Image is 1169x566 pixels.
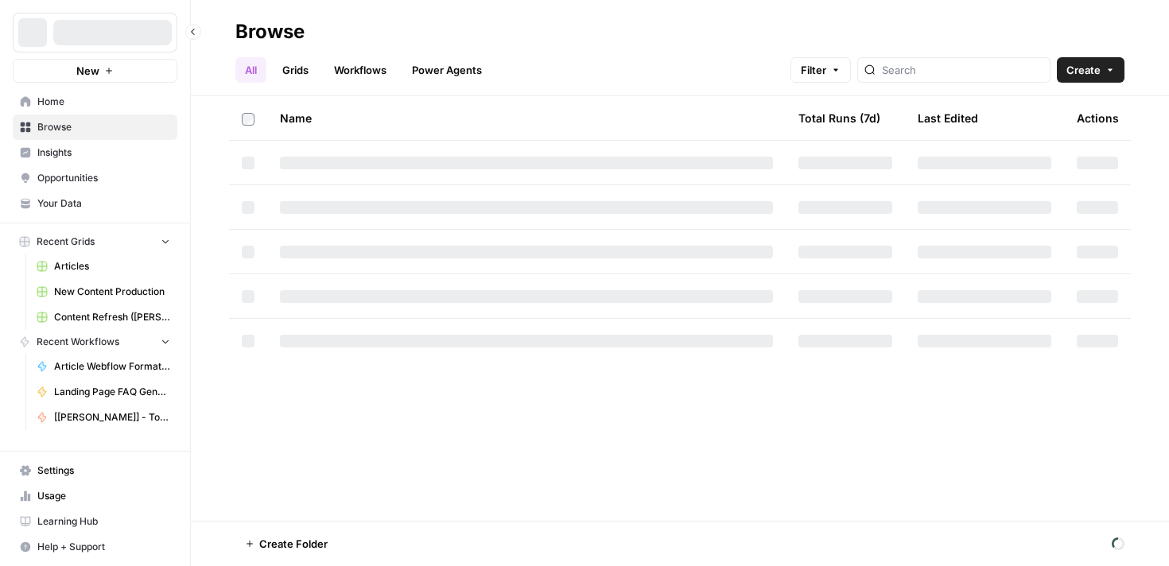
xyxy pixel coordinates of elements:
[235,57,266,83] a: All
[29,254,177,279] a: Articles
[801,62,826,78] span: Filter
[918,96,978,140] div: Last Edited
[54,385,170,399] span: Landing Page FAQ Generator
[882,62,1043,78] input: Search
[324,57,396,83] a: Workflows
[37,196,170,211] span: Your Data
[29,279,177,304] a: New Content Production
[37,95,170,109] span: Home
[54,259,170,273] span: Articles
[37,489,170,503] span: Usage
[790,57,851,83] button: Filter
[29,304,177,330] a: Content Refresh ([PERSON_NAME])
[29,379,177,405] a: Landing Page FAQ Generator
[235,19,305,45] div: Browse
[54,285,170,299] span: New Content Production
[37,120,170,134] span: Browse
[1077,96,1119,140] div: Actions
[13,534,177,560] button: Help + Support
[76,63,99,79] span: New
[1066,62,1101,78] span: Create
[13,89,177,114] a: Home
[13,230,177,254] button: Recent Grids
[54,310,170,324] span: Content Refresh ([PERSON_NAME])
[37,463,170,478] span: Settings
[273,57,318,83] a: Grids
[402,57,491,83] a: Power Agents
[13,458,177,483] a: Settings
[798,96,880,140] div: Total Runs (7d)
[13,165,177,191] a: Opportunities
[13,114,177,140] a: Browse
[29,354,177,379] a: Article Webflow Formatter
[37,335,119,349] span: Recent Workflows
[259,536,328,552] span: Create Folder
[37,235,95,249] span: Recent Grids
[54,359,170,374] span: Article Webflow Formatter
[37,145,170,160] span: Insights
[235,531,337,556] button: Create Folder
[13,509,177,534] a: Learning Hub
[29,405,177,430] a: [[PERSON_NAME]] - Tools & Features Pages Refreshe - [MAIN WORKFLOW]
[1057,57,1124,83] button: Create
[54,410,170,424] span: [[PERSON_NAME]] - Tools & Features Pages Refreshe - [MAIN WORKFLOW]
[37,171,170,185] span: Opportunities
[13,330,177,354] button: Recent Workflows
[13,191,177,216] a: Your Data
[37,514,170,529] span: Learning Hub
[37,540,170,554] span: Help + Support
[13,483,177,509] a: Usage
[280,96,773,140] div: Name
[13,59,177,83] button: New
[13,140,177,165] a: Insights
